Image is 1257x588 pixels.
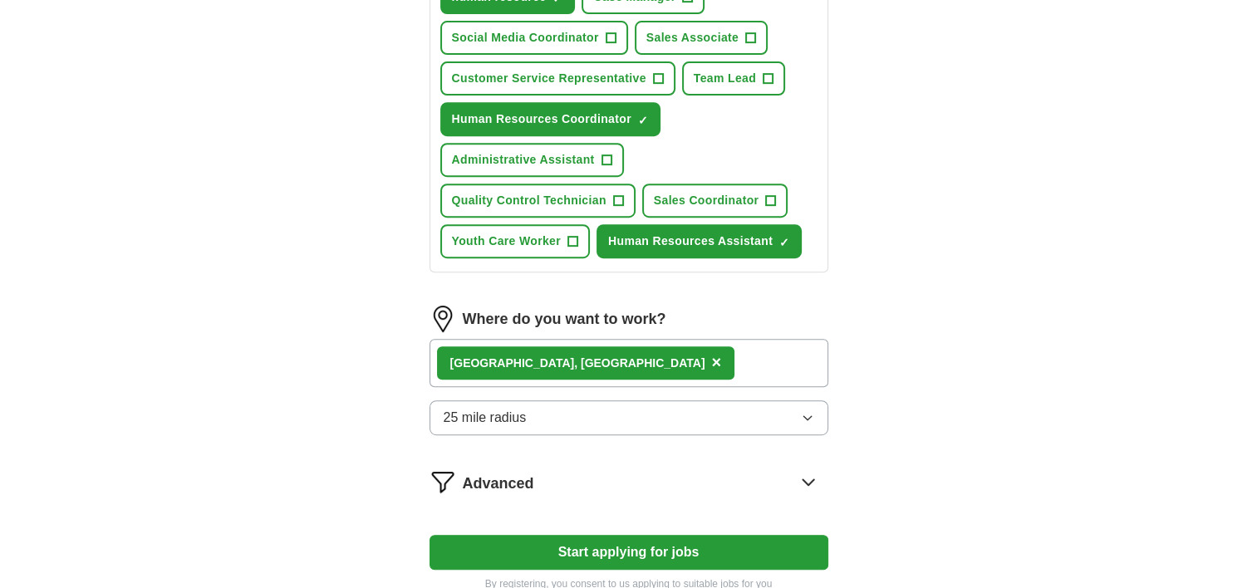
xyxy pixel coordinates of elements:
span: Sales Associate [646,29,739,47]
button: Human Resources Coordinator✓ [440,102,660,136]
span: Sales Coordinator [654,192,759,209]
button: Sales Coordinator [642,184,788,218]
span: Youth Care Worker [452,233,561,250]
span: Quality Control Technician [452,192,606,209]
span: Human Resources Coordinator [452,110,631,128]
span: ✓ [779,236,789,249]
span: Customer Service Representative [452,70,646,87]
button: Youth Care Worker [440,224,590,258]
button: Sales Associate [635,21,768,55]
span: ✓ [638,114,648,127]
span: Advanced [463,473,534,495]
button: Social Media Coordinator [440,21,628,55]
button: Human Resources Assistant✓ [597,224,802,258]
button: Customer Service Representative [440,61,675,96]
span: × [711,353,721,371]
img: location.png [430,306,456,332]
strong: [GEOGRAPHIC_DATA] [450,356,575,370]
button: Team Lead [682,61,785,96]
button: Quality Control Technician [440,184,636,218]
span: Administrative Assistant [452,151,595,169]
button: Start applying for jobs [430,535,828,570]
span: Team Lead [694,70,756,87]
span: Human Resources Assistant [608,233,773,250]
span: 25 mile radius [444,408,527,428]
button: 25 mile radius [430,400,828,435]
div: , [GEOGRAPHIC_DATA] [450,355,705,372]
button: × [711,350,721,375]
img: filter [430,468,456,495]
button: Administrative Assistant [440,143,624,177]
span: Social Media Coordinator [452,29,599,47]
label: Where do you want to work? [463,308,666,331]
